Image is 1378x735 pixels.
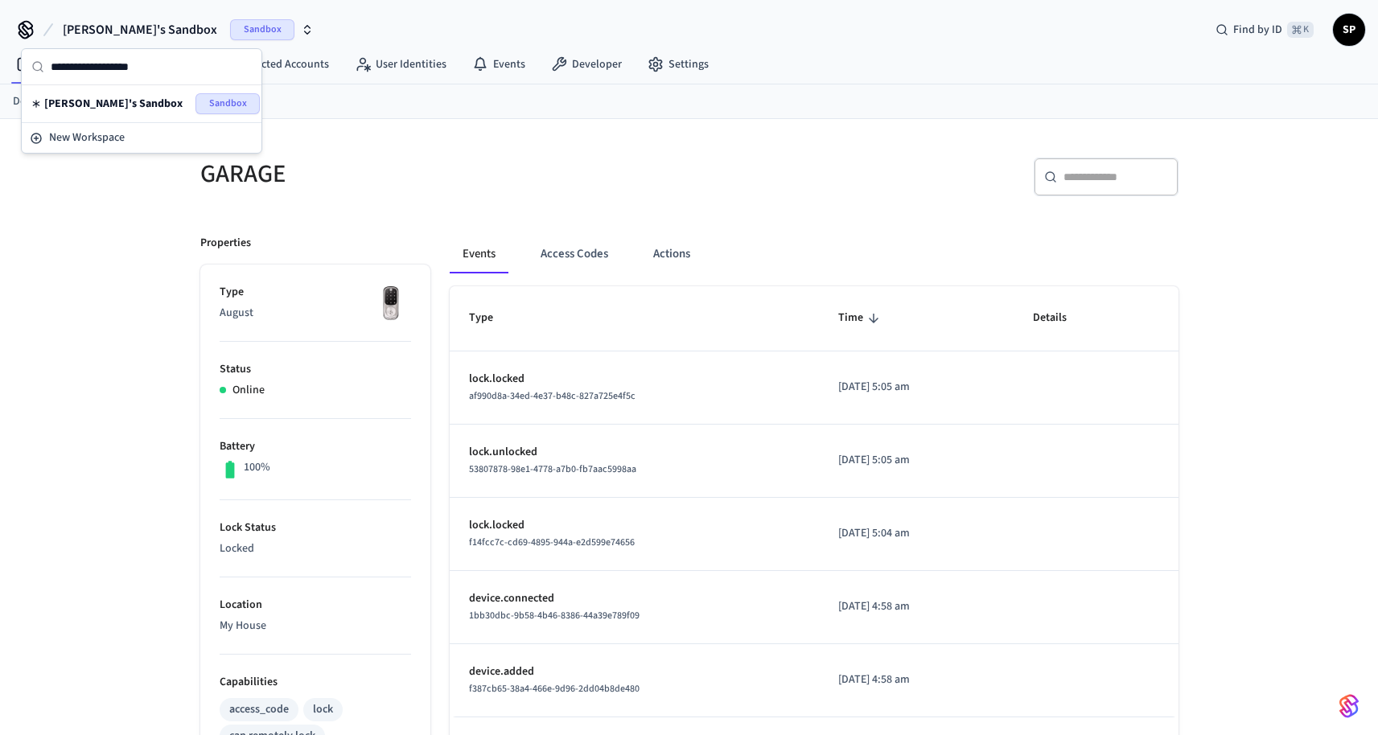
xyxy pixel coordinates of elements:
span: 1bb30dbc-9b58-4b46-8386-44a39e789f09 [469,609,640,622]
span: Sandbox [230,19,294,40]
p: lock.unlocked [469,444,800,461]
span: 53807878-98e1-4778-a7b0-fb7aac5998aa [469,462,636,476]
p: Battery [220,438,411,455]
div: ant example [450,235,1178,273]
button: New Workspace [23,125,260,151]
a: Developer [538,50,635,79]
span: f387cb65-38a4-466e-9d96-2dd04b8de480 [469,682,640,696]
img: SeamLogoGradient.69752ec5.svg [1339,693,1359,719]
h5: GARAGE [200,158,680,191]
p: [DATE] 4:58 am [838,598,994,615]
span: f14fcc7c-cd69-4895-944a-e2d599e74656 [469,536,635,549]
p: device.added [469,663,800,680]
table: sticky table [450,286,1178,717]
span: [PERSON_NAME]'s Sandbox [44,96,183,112]
span: [PERSON_NAME]'s Sandbox [63,20,217,39]
a: User Identities [342,50,459,79]
div: access_code [229,701,289,718]
p: lock.locked [469,517,800,534]
a: Events [459,50,538,79]
span: Find by ID [1233,22,1282,38]
img: Yale Assure Touchscreen Wifi Smart Lock, Satin Nickel, Front [371,284,411,324]
p: [DATE] 5:05 am [838,379,994,396]
p: 100% [244,459,270,476]
div: Find by ID⌘ K [1203,15,1327,44]
p: Type [220,284,411,301]
a: Settings [635,50,722,79]
a: Connected Accounts [196,50,342,79]
span: Sandbox [195,93,260,114]
span: Time [838,306,884,331]
span: ⌘ K [1287,22,1314,38]
p: Online [232,382,265,399]
p: Status [220,361,411,378]
p: [DATE] 4:58 am [838,671,994,688]
div: lock [313,701,333,718]
p: Location [220,597,411,614]
span: SP [1335,15,1364,44]
span: New Workspace [49,129,125,146]
p: Locked [220,540,411,557]
p: Properties [200,235,251,252]
p: [DATE] 5:04 am [838,525,994,542]
button: SP [1333,14,1365,46]
p: lock.locked [469,371,800,388]
p: August [220,305,411,322]
button: Events [450,235,508,273]
p: My House [220,618,411,634]
p: Capabilities [220,674,411,691]
p: Lock Status [220,519,411,536]
span: af990d8a-34ed-4e37-b48c-827a725e4f5c [469,389,636,403]
p: device.connected [469,590,800,607]
a: Devices [3,50,87,79]
p: [DATE] 5:05 am [838,452,994,469]
div: Suggestions [22,85,261,122]
span: Details [1033,306,1088,331]
button: Actions [640,235,703,273]
span: Type [469,306,514,331]
button: Access Codes [528,235,621,273]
